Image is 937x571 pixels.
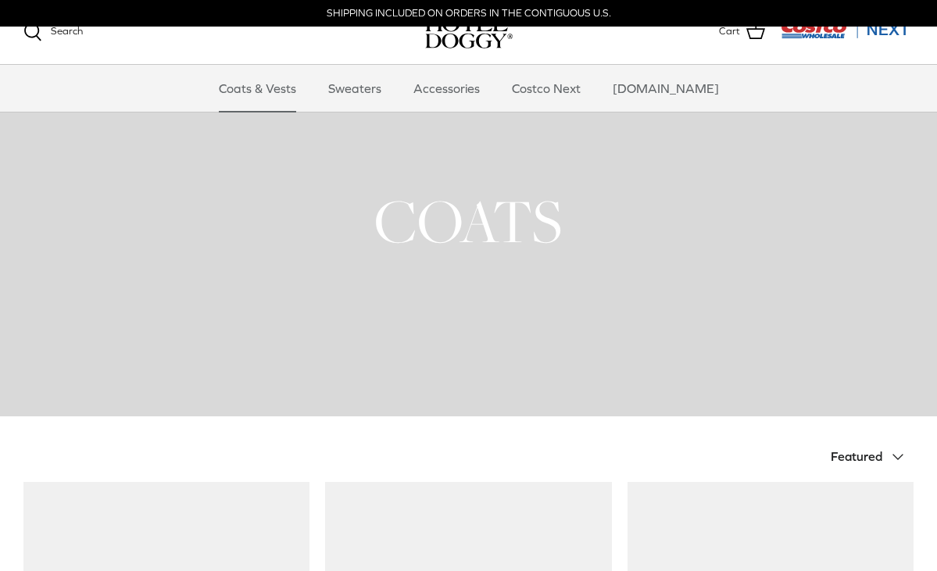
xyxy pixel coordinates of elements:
[781,20,914,39] img: Costco Next
[719,22,765,42] a: Cart
[425,16,513,48] img: hoteldoggycom
[831,449,882,463] span: Featured
[425,16,513,48] a: hoteldoggy.com hoteldoggycom
[719,23,740,40] span: Cart
[599,65,733,112] a: [DOMAIN_NAME]
[831,440,914,474] button: Featured
[23,23,83,41] a: Search
[205,65,310,112] a: Coats & Vests
[23,183,914,259] h1: COATS
[314,65,395,112] a: Sweaters
[498,65,595,112] a: Costco Next
[51,25,83,37] span: Search
[781,30,914,41] a: Visit Costco Next
[399,65,494,112] a: Accessories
